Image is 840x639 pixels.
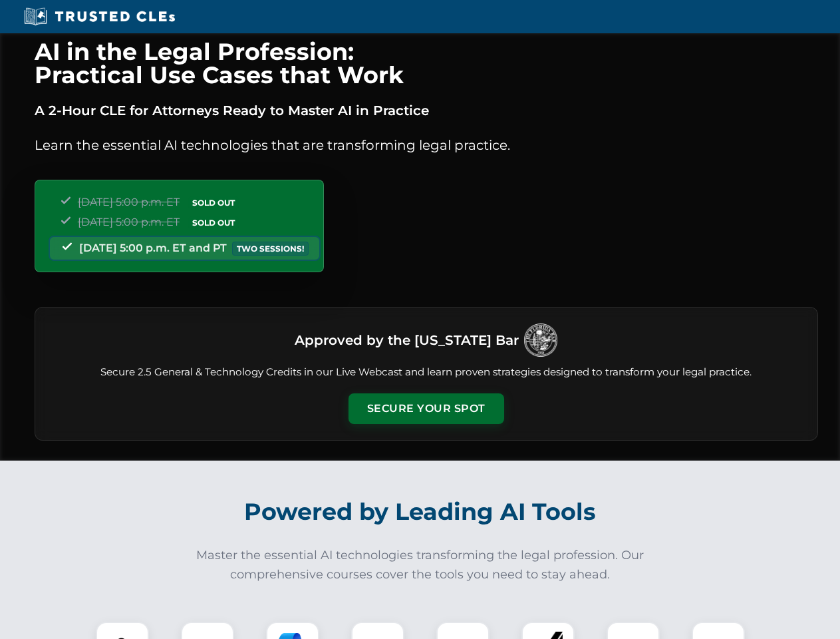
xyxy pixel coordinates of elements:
p: Master the essential AI technologies transforming the legal profession. Our comprehensive courses... [188,546,653,584]
span: [DATE] 5:00 p.m. ET [78,216,180,228]
img: Trusted CLEs [20,7,179,27]
span: [DATE] 5:00 p.m. ET [78,196,180,208]
h2: Powered by Leading AI Tools [52,489,789,535]
button: Secure Your Spot [349,393,504,424]
p: Learn the essential AI technologies that are transforming legal practice. [35,134,818,156]
span: SOLD OUT [188,216,239,230]
span: SOLD OUT [188,196,239,210]
p: A 2-Hour CLE for Attorneys Ready to Master AI in Practice [35,100,818,121]
img: Logo [524,323,557,357]
h1: AI in the Legal Profession: Practical Use Cases that Work [35,40,818,87]
p: Secure 2.5 General & Technology Credits in our Live Webcast and learn proven strategies designed ... [51,365,801,380]
h3: Approved by the [US_STATE] Bar [295,328,519,352]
